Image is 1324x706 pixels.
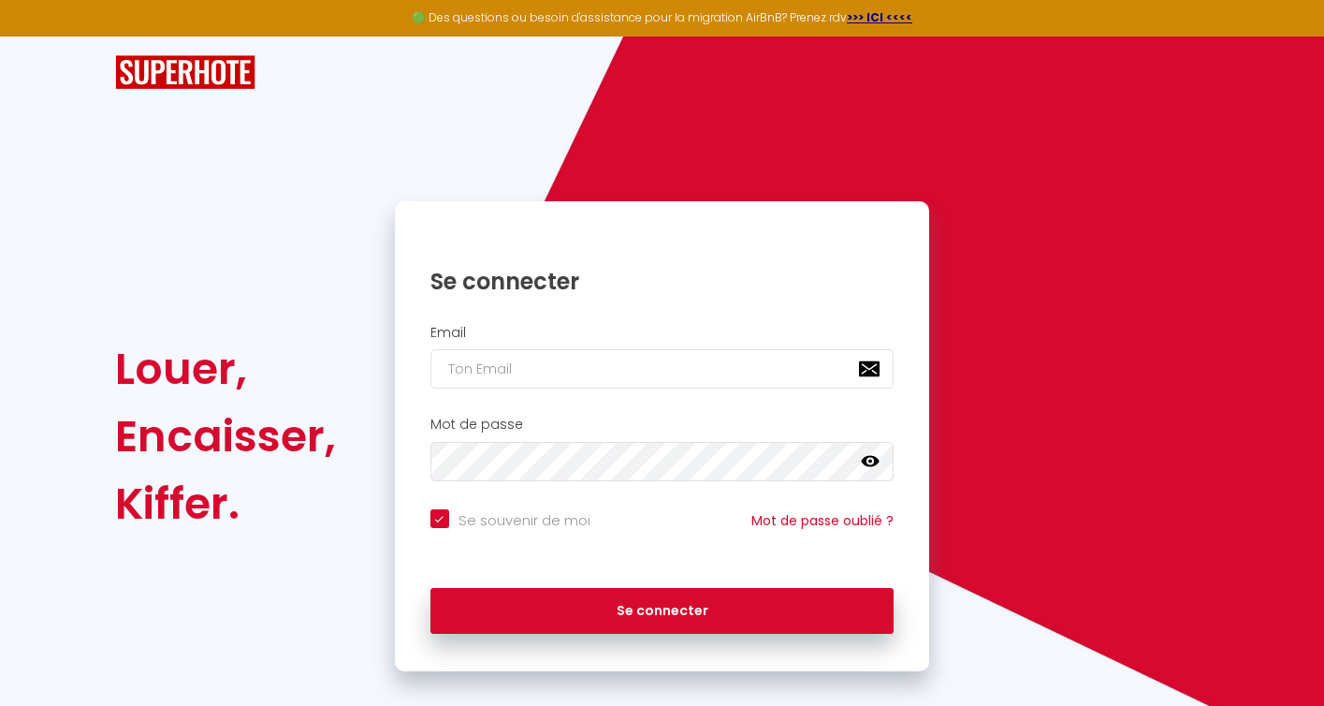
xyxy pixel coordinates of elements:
[430,325,895,341] h2: Email
[430,417,895,433] h2: Mot de passe
[115,55,255,90] img: SuperHote logo
[430,588,895,635] button: Se connecter
[751,511,894,530] a: Mot de passe oublié ?
[115,403,336,470] div: Encaisser,
[115,335,336,403] div: Louer,
[430,349,895,389] input: Ton Email
[115,470,336,537] div: Kiffer.
[430,267,895,296] h1: Se connecter
[847,9,912,25] a: >>> ICI <<<<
